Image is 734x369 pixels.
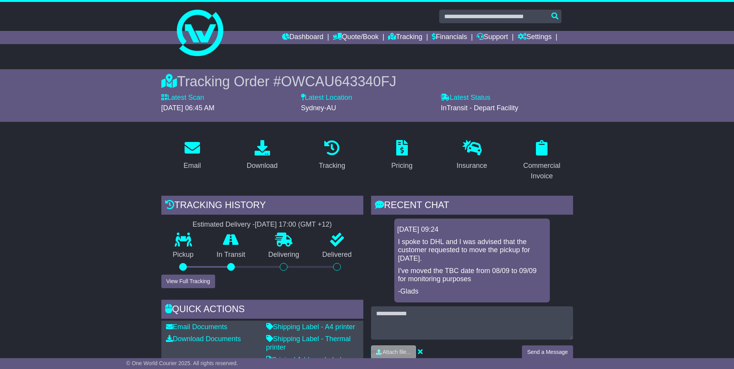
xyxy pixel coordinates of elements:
[161,220,363,229] div: Estimated Delivery -
[397,226,547,234] div: [DATE] 09:24
[432,31,467,44] a: Financials
[161,104,215,112] span: [DATE] 06:45 AM
[161,196,363,217] div: Tracking history
[441,104,518,112] span: InTransit - Depart Facility
[386,137,417,174] a: Pricing
[511,137,573,184] a: Commercial Invoice
[281,73,396,89] span: OWCAU643340FJ
[246,161,277,171] div: Download
[241,137,282,174] a: Download
[333,31,378,44] a: Quote/Book
[319,161,345,171] div: Tracking
[161,73,573,90] div: Tracking Order #
[301,94,352,102] label: Latest Location
[522,345,573,359] button: Send a Message
[282,31,323,44] a: Dashboard
[161,300,363,321] div: Quick Actions
[161,94,204,102] label: Latest Scan
[178,137,206,174] a: Email
[398,287,546,296] p: -Glads
[205,251,257,259] p: In Transit
[183,161,201,171] div: Email
[257,251,311,259] p: Delivering
[388,31,422,44] a: Tracking
[311,251,363,259] p: Delivered
[161,275,215,288] button: View Full Tracking
[266,356,342,364] a: Original Address Label
[266,323,355,331] a: Shipping Label - A4 printer
[166,335,241,343] a: Download Documents
[255,220,332,229] div: [DATE] 17:00 (GMT +12)
[452,137,492,174] a: Insurance
[398,238,546,263] p: I spoke to DHL and I was advised that the customer requested to move the pickup for [DATE].
[516,161,568,181] div: Commercial Invoice
[161,251,205,259] p: Pickup
[457,161,487,171] div: Insurance
[166,323,228,331] a: Email Documents
[398,267,546,284] p: I've moved the TBC date from 08/09 to 09/09 for monitoring purposes
[391,161,412,171] div: Pricing
[518,31,552,44] a: Settings
[314,137,350,174] a: Tracking
[371,196,573,217] div: RECENT CHAT
[441,94,490,102] label: Latest Status
[266,335,351,351] a: Shipping Label - Thermal printer
[301,104,336,112] span: Sydney-AU
[126,360,238,366] span: © One World Courier 2025. All rights reserved.
[477,31,508,44] a: Support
